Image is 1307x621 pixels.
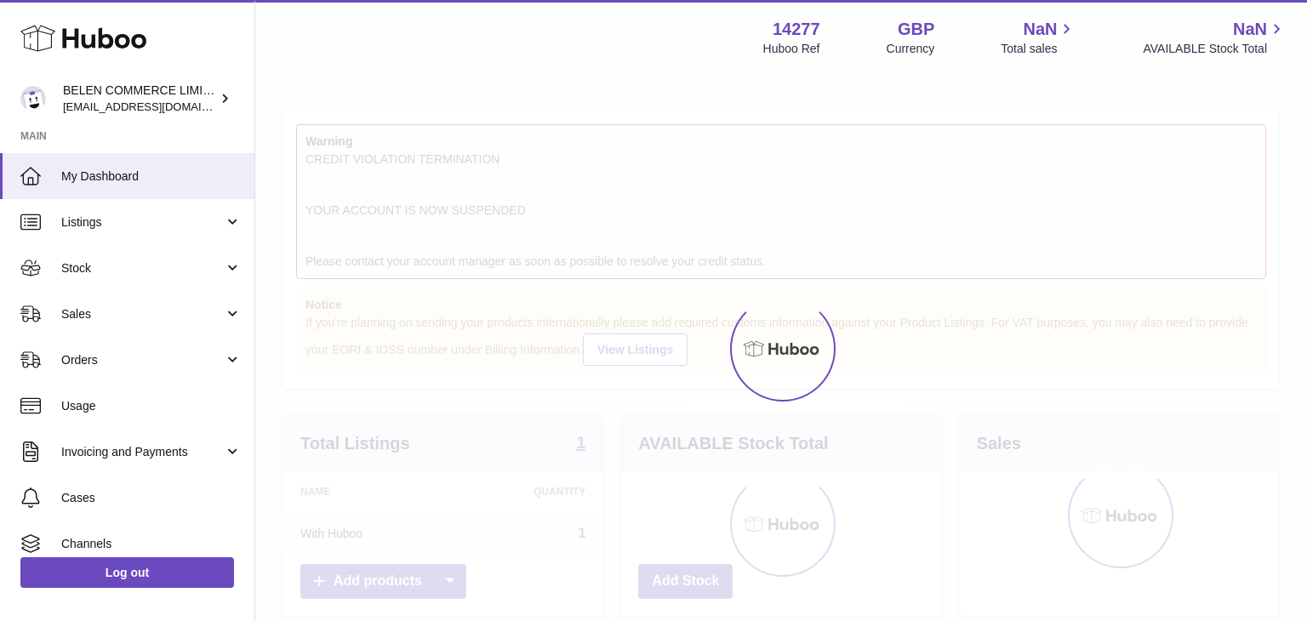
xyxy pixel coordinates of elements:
[61,260,224,276] span: Stock
[61,352,224,368] span: Orders
[61,444,224,460] span: Invoicing and Payments
[61,536,242,552] span: Channels
[898,18,934,41] strong: GBP
[1233,18,1267,41] span: NaN
[61,490,242,506] span: Cases
[61,398,242,414] span: Usage
[20,557,234,588] a: Log out
[20,86,46,111] img: zenmindcoeu@gmail.com
[1001,18,1076,57] a: NaN Total sales
[1143,41,1287,57] span: AVAILABLE Stock Total
[63,83,216,115] div: BELEN COMMERCE LIMITED
[1143,18,1287,57] a: NaN AVAILABLE Stock Total
[61,214,224,231] span: Listings
[763,41,820,57] div: Huboo Ref
[61,168,242,185] span: My Dashboard
[1001,41,1076,57] span: Total sales
[1023,18,1057,41] span: NaN
[61,306,224,322] span: Sales
[63,100,250,113] span: [EMAIL_ADDRESS][DOMAIN_NAME]
[773,18,820,41] strong: 14277
[887,41,935,57] div: Currency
